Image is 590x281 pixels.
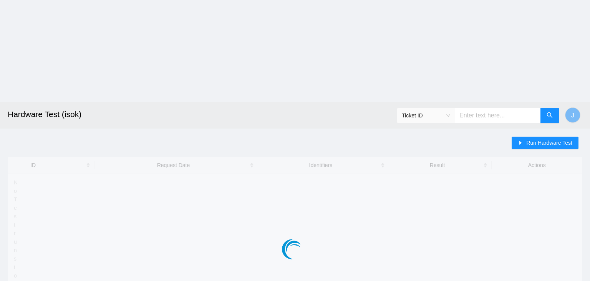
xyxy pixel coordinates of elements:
[8,102,410,127] h2: Hardware Test (isok)
[526,139,572,147] span: Run Hardware Test
[565,107,580,123] button: J
[518,140,523,146] span: caret-right
[540,108,559,123] button: search
[455,108,541,123] input: Enter text here...
[512,137,578,149] button: caret-rightRun Hardware Test
[571,110,574,120] span: J
[402,110,450,121] span: Ticket ID
[547,112,553,119] span: search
